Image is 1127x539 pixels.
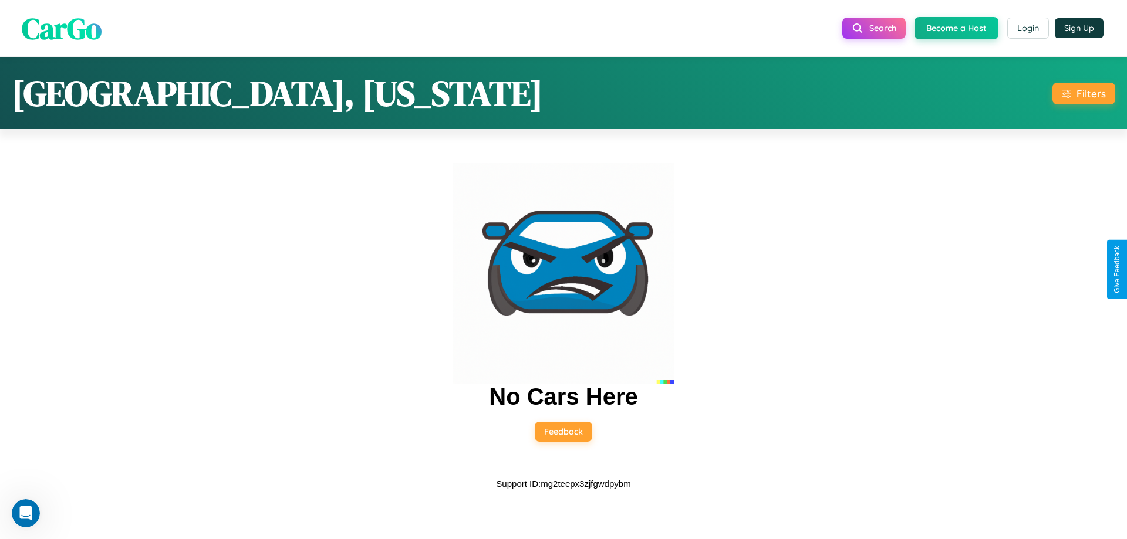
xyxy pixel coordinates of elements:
span: CarGo [22,8,102,48]
img: car [453,163,674,384]
button: Sign Up [1055,18,1104,38]
h1: [GEOGRAPHIC_DATA], [US_STATE] [12,69,543,117]
p: Support ID: mg2teepx3zjfgwdpybm [496,476,630,491]
button: Login [1007,18,1049,39]
button: Become a Host [915,17,998,39]
h2: No Cars Here [489,384,637,410]
button: Filters [1052,83,1115,104]
span: Search [869,23,896,33]
button: Feedback [535,422,592,442]
button: Search [842,18,906,39]
iframe: Intercom live chat [12,499,40,527]
div: Give Feedback [1113,246,1121,293]
div: Filters [1077,87,1106,100]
